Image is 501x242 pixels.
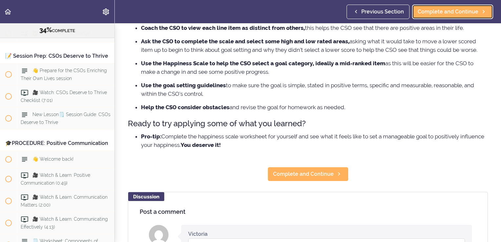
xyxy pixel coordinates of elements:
[273,170,334,178] span: Complete and Continue
[141,104,230,111] strong: Help the CSO consider obstacles
[21,194,108,207] span: 🎥 Watch & Learn: Communication Matters (2:00)
[21,216,108,229] span: 🎥 Watch & Learn: Communicating Effectively (4:13)
[141,38,350,45] strong: Ask the CSO to complete the scale and select some high and low rated areas,
[21,172,90,185] span: 🎥 Watch & Learn: Positive Communication (0:49)
[32,156,73,162] span: 👋 Welcome back!
[181,142,221,148] strong: You deserve it!
[141,133,161,140] strong: Pro-tip:
[141,132,488,149] li: Complete the happiness scale worksheet for yourself and see what it feels like to set a manageabl...
[8,26,106,34] div: COMPLETE
[141,37,488,54] li: asking what it would take to move a lower scored item up to begin to think about goal setting and...
[141,24,488,32] li: this helps the CSO see that there are positive areas in their life.
[418,8,478,16] span: Complete and Continue
[102,8,110,16] svg: Settings Menu
[347,5,410,19] a: Previous Section
[361,8,404,16] span: Previous Section
[141,59,488,76] li: as this will be easier for the CSO to make a change in and see some positive progress.
[141,25,305,31] strong: Coach the CSO to view each line item as distinct from others,
[141,103,488,111] li: and revise the goal for homework as needed.
[412,5,493,19] a: Complete and Continue
[128,118,488,129] h3: Ready to try applying some of what you learned?
[4,8,12,16] svg: Back to course curriculum
[39,26,52,34] span: 34%
[141,81,488,98] li: to make sure the goal is simple, stated in positive terms, specific and measurable, reasonable, a...
[21,112,110,125] span: New Lesson🗒️ Session Guide: CSOs Deserve to Thrive
[188,230,208,238] div: Victoria
[140,209,476,215] h4: Post a comment
[268,167,349,181] a: Complete and Continue
[21,90,107,103] span: 🎥 Watch: CSOs Deserve to Thrive Checklist (7:01)
[21,68,107,81] span: 👋 Prepare for the CSOs Enriching Their Own Lives session
[128,192,164,201] div: Discussion
[141,82,226,89] strong: Use the goal setting guidelines
[141,60,385,67] strong: Use the Happiness Scale to help the CSO select a goal category, ideally a mid-ranked item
